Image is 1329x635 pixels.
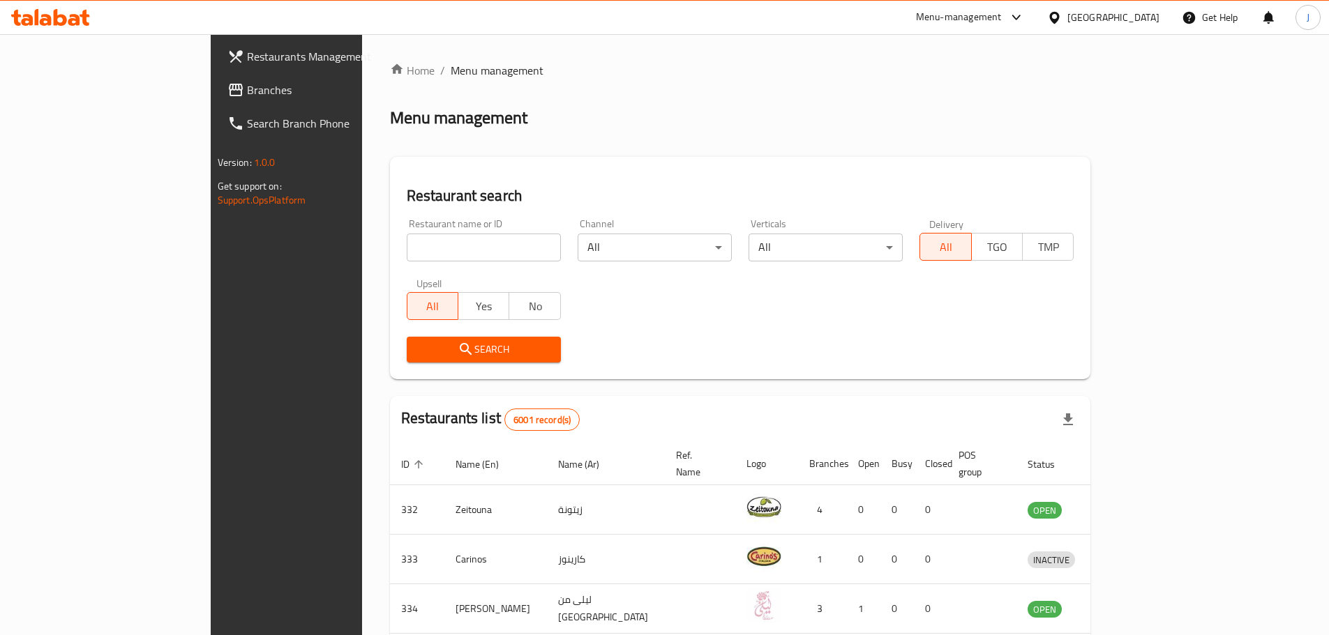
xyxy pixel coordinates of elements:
span: Ref. Name [676,447,719,480]
span: Branches [247,82,421,98]
a: Branches [216,73,433,107]
button: No [509,292,560,320]
span: POS group [959,447,1000,480]
div: Menu-management [916,9,1002,26]
label: Delivery [929,219,964,229]
td: Carinos [444,535,547,584]
span: Get support on: [218,177,282,195]
span: TMP [1028,237,1068,257]
span: Version: [218,153,252,171]
span: OPEN [1028,503,1062,519]
td: 1 [798,535,847,584]
div: All [749,234,903,261]
label: Upsell [416,278,442,288]
a: Search Branch Phone [216,107,433,140]
td: 3 [798,584,847,634]
span: Yes [464,296,504,316]
th: Branches [798,443,847,485]
div: OPEN [1028,502,1062,519]
td: 1 [847,584,880,634]
div: [GEOGRAPHIC_DATA] [1067,10,1159,25]
span: Search Branch Phone [247,115,421,132]
th: Busy [880,443,914,485]
span: Name (En) [456,456,517,473]
td: 0 [914,485,947,535]
img: Leila Min Lebnan [746,588,781,623]
th: Closed [914,443,947,485]
span: 6001 record(s) [505,413,579,427]
td: 0 [847,485,880,535]
span: OPEN [1028,602,1062,618]
td: 0 [914,584,947,634]
button: All [919,233,971,261]
span: Name (Ar) [558,456,617,473]
div: OPEN [1028,601,1062,618]
td: 0 [880,535,914,584]
td: [PERSON_NAME] [444,584,547,634]
a: Restaurants Management [216,40,433,73]
td: Zeitouna [444,485,547,535]
td: زيتونة [547,485,665,535]
nav: breadcrumb [390,62,1091,79]
li: / [440,62,445,79]
span: Menu management [451,62,543,79]
img: Carinos [746,539,781,574]
th: Logo [735,443,798,485]
span: Restaurants Management [247,48,421,65]
img: Zeitouna [746,489,781,524]
button: TGO [971,233,1023,261]
th: Open [847,443,880,485]
button: All [407,292,458,320]
h2: Restaurant search [407,185,1074,206]
span: No [515,296,555,316]
span: ID [401,456,428,473]
td: 4 [798,485,847,535]
td: كارينوز [547,535,665,584]
h2: Restaurants list [401,408,580,431]
span: J [1307,10,1309,25]
span: All [926,237,966,257]
button: TMP [1022,233,1074,261]
span: All [413,296,453,316]
td: 0 [914,535,947,584]
div: Export file [1051,403,1085,436]
a: Support.OpsPlatform [218,191,306,209]
span: TGO [977,237,1017,257]
input: Search for restaurant name or ID.. [407,234,561,261]
button: Search [407,337,561,362]
td: 0 [880,485,914,535]
span: 1.0.0 [254,153,276,171]
span: Status [1028,456,1073,473]
td: ليلى من [GEOGRAPHIC_DATA] [547,584,665,634]
span: INACTIVE [1028,552,1075,568]
div: Total records count [504,408,580,431]
button: Yes [458,292,509,320]
div: All [578,234,732,261]
td: 0 [847,535,880,584]
span: Search [418,341,550,358]
h2: Menu management [390,107,527,129]
td: 0 [880,584,914,634]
